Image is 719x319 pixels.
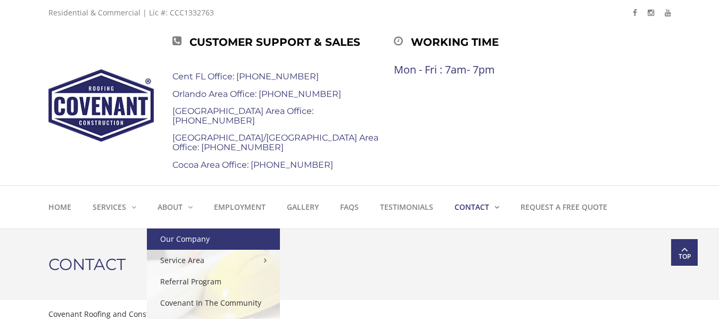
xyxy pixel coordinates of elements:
strong: Home [48,202,71,212]
strong: Employment [214,202,266,212]
span: Top [671,251,698,262]
div: Customer Support & Sales [172,33,393,51]
a: About [147,186,203,228]
a: Cocoa Area Office: [PHONE_NUMBER] [172,160,333,170]
a: Top [671,239,698,266]
a: Orlando Area Office: [PHONE_NUMBER] [172,89,341,99]
strong: Testimonials [380,202,433,212]
h1: Contact [48,245,671,284]
strong: Services [93,202,126,212]
a: Services [82,186,147,228]
a: Covenant In The Community [147,292,280,314]
strong: About [158,202,183,212]
a: [GEOGRAPHIC_DATA] Area Office: [PHONE_NUMBER] [172,106,313,126]
a: Testimonials [369,186,444,228]
a: Our Company [147,228,280,250]
strong: Request a Free Quote [520,202,607,212]
a: Service Area [147,250,280,271]
a: Referral Program [147,271,280,292]
a: Covenant Roofing and Construction, Inc. [48,309,193,319]
img: Covenant Roofing and Construction, Inc. [48,69,154,142]
a: Cent FL Office: [PHONE_NUMBER] [172,71,319,81]
a: Home [48,186,82,228]
a: FAQs [329,186,369,228]
span: Covenant Roofing and Construction, Inc. [48,309,192,319]
a: Request a Free Quote [510,186,618,228]
a: [GEOGRAPHIC_DATA]/[GEOGRAPHIC_DATA] Area Office: [PHONE_NUMBER] [172,133,378,152]
strong: Gallery [287,202,319,212]
a: Contact [444,186,510,228]
div: Mon - Fri : 7am- 7pm [394,64,615,76]
a: Employment [203,186,276,228]
strong: FAQs [340,202,359,212]
strong: Contact [454,202,489,212]
div: Working time [394,33,615,51]
a: Gallery [276,186,329,228]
